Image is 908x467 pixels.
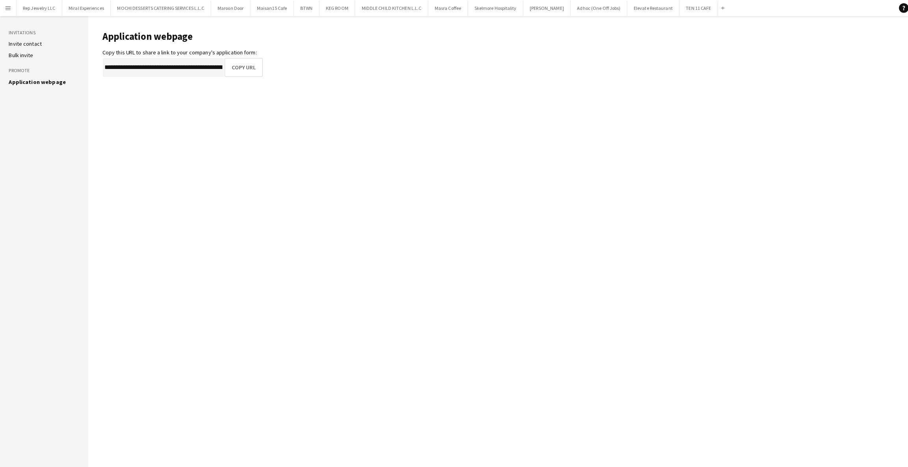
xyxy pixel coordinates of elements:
button: MOCHI DESSERTS CATERING SERVICES L.L.C [109,0,207,16]
button: MIDDLE CHILD KITCHEN L.L.C [349,0,421,16]
button: Miral Experiences [61,0,109,16]
button: Rep Jewelry LLC [16,0,61,16]
button: [PERSON_NAME] [514,0,560,16]
button: Copy URL [220,57,258,76]
button: Maroon Door [207,0,246,16]
h3: Promote [9,66,78,73]
button: Masra Coffee [421,0,460,16]
a: Application webpage [9,77,65,84]
button: BTWN [288,0,314,16]
a: Bulk invite [9,50,33,58]
button: Adhoc (One Off Jobs) [560,0,616,16]
button: TEN 11 CAFE [667,0,705,16]
div: Copy this URL to share a link to your company's application form: [100,48,258,55]
h3: Invitations [9,28,78,35]
button: Skelmore Hospitality [460,0,514,16]
button: Maisan15 Cafe [246,0,288,16]
h1: Application webpage [100,30,258,42]
a: Invite contact [9,39,41,47]
button: KEG ROOM [314,0,349,16]
button: Elevate Restaurant [616,0,667,16]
